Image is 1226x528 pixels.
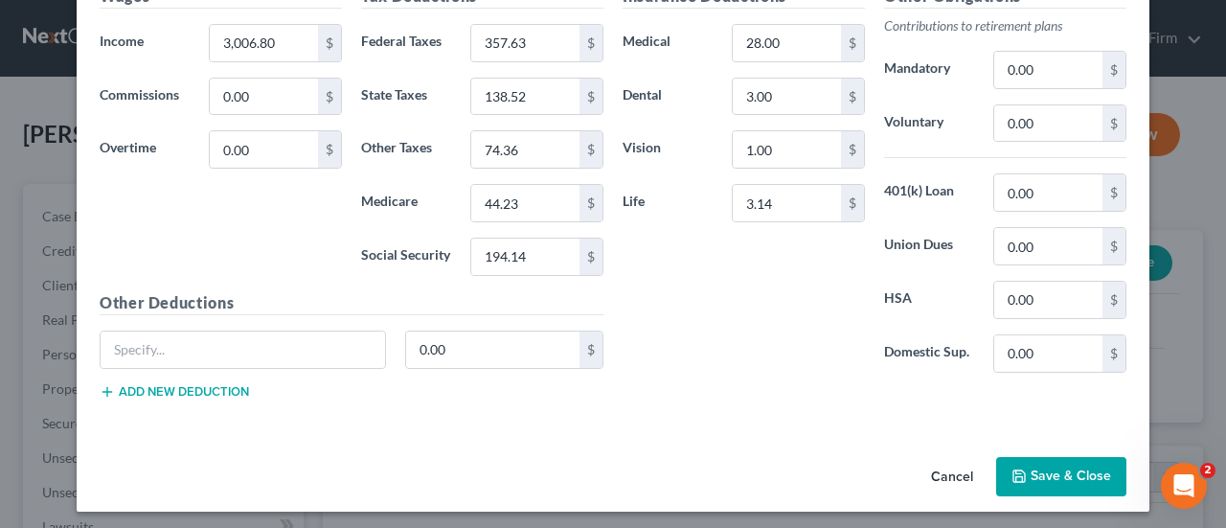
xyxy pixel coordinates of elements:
[613,130,722,169] label: Vision
[884,16,1126,35] p: Contributions to retirement plans
[841,25,864,61] div: $
[579,79,602,115] div: $
[1102,105,1125,142] div: $
[210,131,318,168] input: 0.00
[100,33,144,49] span: Income
[352,130,461,169] label: Other Taxes
[579,25,602,61] div: $
[471,131,579,168] input: 0.00
[471,25,579,61] input: 0.00
[874,51,984,89] label: Mandatory
[733,185,841,221] input: 0.00
[318,79,341,115] div: $
[1102,335,1125,372] div: $
[994,174,1102,211] input: 0.00
[579,239,602,275] div: $
[1102,282,1125,318] div: $
[101,332,385,368] input: Specify...
[579,332,602,368] div: $
[994,282,1102,318] input: 0.00
[874,227,984,265] label: Union Dues
[613,78,722,116] label: Dental
[210,79,318,115] input: 0.00
[471,79,579,115] input: 0.00
[471,185,579,221] input: 0.00
[1161,463,1207,509] iframe: Intercom live chat
[994,52,1102,88] input: 0.00
[996,457,1126,497] button: Save & Close
[874,334,984,373] label: Domestic Sup.
[994,228,1102,264] input: 0.00
[352,184,461,222] label: Medicare
[841,185,864,221] div: $
[994,335,1102,372] input: 0.00
[613,24,722,62] label: Medical
[406,332,580,368] input: 0.00
[318,131,341,168] div: $
[352,78,461,116] label: State Taxes
[733,79,841,115] input: 0.00
[613,184,722,222] label: Life
[1200,463,1215,478] span: 2
[1102,52,1125,88] div: $
[471,239,579,275] input: 0.00
[733,25,841,61] input: 0.00
[210,25,318,61] input: 0.00
[90,78,199,116] label: Commissions
[874,173,984,212] label: 401(k) Loan
[352,24,461,62] label: Federal Taxes
[100,384,249,400] button: Add new deduction
[579,131,602,168] div: $
[318,25,341,61] div: $
[874,281,984,319] label: HSA
[916,459,988,497] button: Cancel
[90,130,199,169] label: Overtime
[352,238,461,276] label: Social Security
[1102,174,1125,211] div: $
[733,131,841,168] input: 0.00
[841,131,864,168] div: $
[579,185,602,221] div: $
[100,291,603,315] h5: Other Deductions
[994,105,1102,142] input: 0.00
[874,104,984,143] label: Voluntary
[1102,228,1125,264] div: $
[841,79,864,115] div: $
